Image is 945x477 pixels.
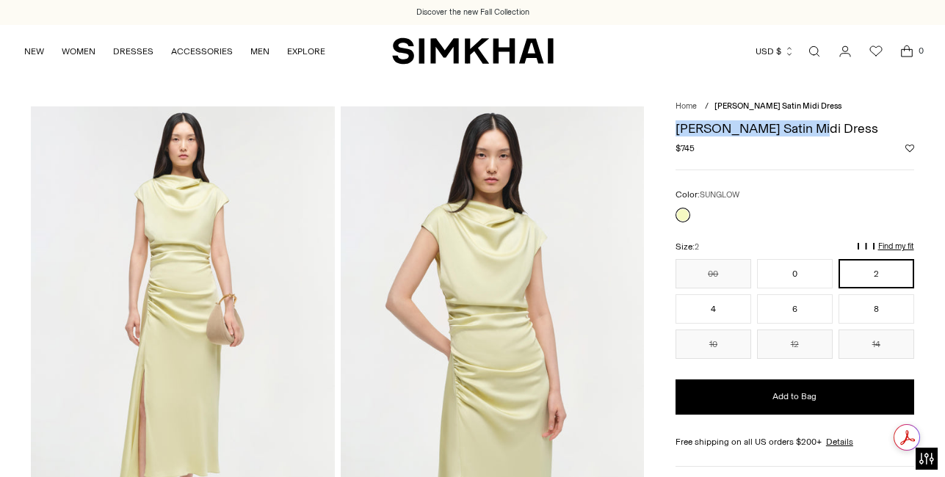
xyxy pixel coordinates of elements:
[757,329,833,359] button: 12
[756,35,794,68] button: USD $
[676,122,914,135] h1: [PERSON_NAME] Satin Midi Dress
[800,37,829,66] a: Open search modal
[826,435,853,448] a: Details
[676,188,739,202] label: Color:
[62,35,95,68] a: WOMEN
[676,101,697,111] a: Home
[287,35,325,68] a: EXPLORE
[676,101,914,113] nav: breadcrumbs
[905,144,914,153] button: Add to Wishlist
[839,329,914,359] button: 14
[772,390,817,403] span: Add to Bag
[250,35,269,68] a: MEN
[676,435,914,448] div: Free shipping on all US orders $200+
[714,101,841,111] span: [PERSON_NAME] Satin Midi Dress
[839,294,914,324] button: 8
[113,35,153,68] a: DRESSES
[914,44,927,57] span: 0
[676,329,751,359] button: 10
[700,190,739,200] span: SUNGLOW
[676,259,751,288] button: 00
[676,294,751,324] button: 4
[695,242,699,252] span: 2
[705,101,709,113] div: /
[757,294,833,324] button: 6
[892,37,922,66] a: Open cart modal
[861,37,891,66] a: Wishlist
[676,142,695,155] span: $745
[676,379,914,415] button: Add to Bag
[839,259,914,288] button: 2
[171,35,233,68] a: ACCESSORIES
[24,35,44,68] a: NEW
[676,240,699,254] label: Size:
[392,37,554,65] a: SIMKHAI
[757,259,833,288] button: 0
[830,37,860,66] a: Go to the account page
[416,7,529,18] a: Discover the new Fall Collection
